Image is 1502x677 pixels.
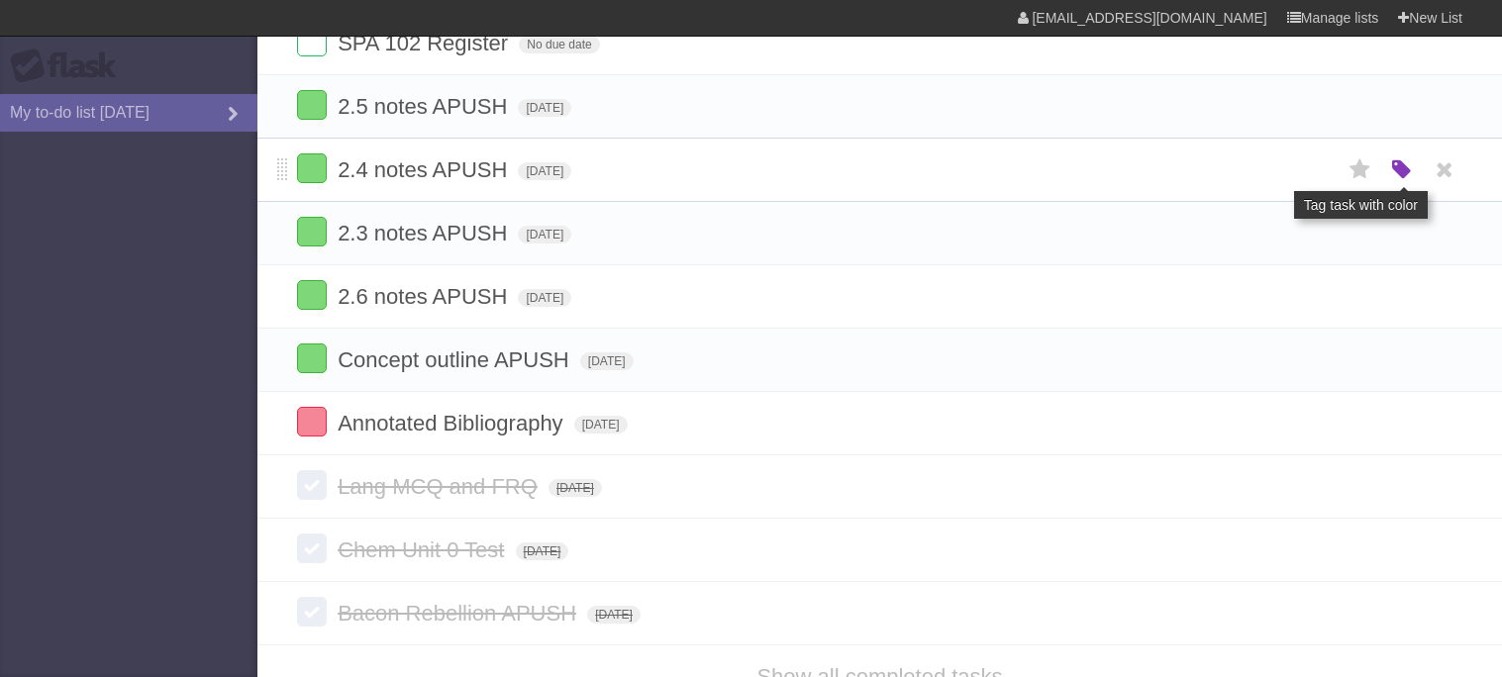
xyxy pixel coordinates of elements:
[338,157,512,182] span: 2.4 notes APUSH
[338,601,581,626] span: Bacon Rebellion APUSH
[10,48,129,84] div: Flask
[580,352,634,370] span: [DATE]
[297,217,327,246] label: Done
[518,226,571,243] span: [DATE]
[297,407,327,436] label: Done
[338,284,512,309] span: 2.6 notes APUSH
[518,162,571,180] span: [DATE]
[549,479,602,497] span: [DATE]
[297,90,327,120] label: Done
[297,27,327,56] label: Done
[297,280,327,310] label: Done
[516,542,569,560] span: [DATE]
[297,533,327,563] label: Done
[1342,153,1379,186] label: Star task
[297,153,327,183] label: Done
[338,31,513,55] span: SPA 102 Register
[297,470,327,500] label: Done
[338,411,568,435] span: Annotated Bibliography
[519,36,599,53] span: No due date
[518,99,571,117] span: [DATE]
[338,221,512,245] span: 2.3 notes APUSH
[338,474,543,499] span: Lang MCQ and FRQ
[587,606,641,624] span: [DATE]
[338,94,512,119] span: 2.5 notes APUSH
[297,343,327,373] label: Done
[518,289,571,307] span: [DATE]
[338,537,509,562] span: Chem Unit 0 Test
[297,597,327,627] label: Done
[338,347,574,372] span: Concept outline APUSH
[574,416,628,434] span: [DATE]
